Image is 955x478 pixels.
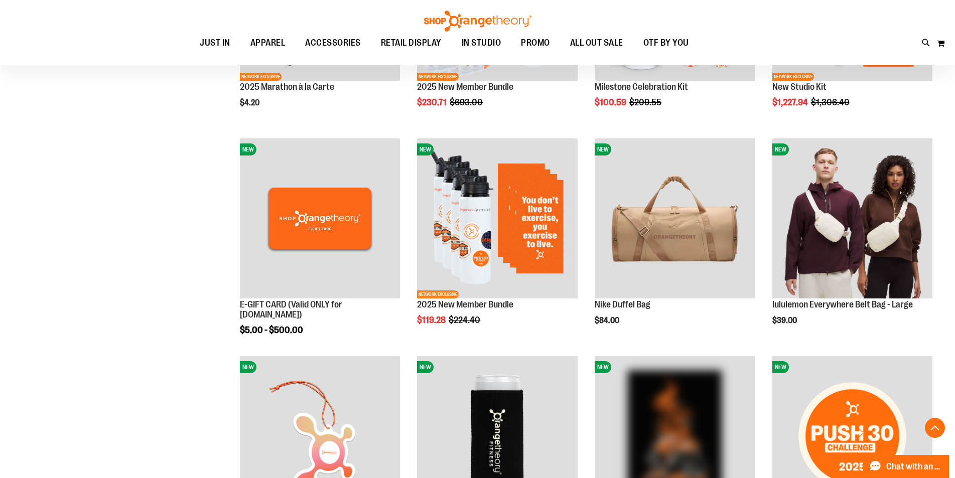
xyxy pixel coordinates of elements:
[417,138,577,298] img: 2025 New Member Bundle
[417,315,447,325] span: $119.28
[629,97,663,107] span: $209.55
[240,143,256,155] span: NEW
[772,361,789,373] span: NEW
[240,82,334,92] a: 2025 Marathon à la Carte
[417,97,448,107] span: $230.71
[772,143,789,155] span: NEW
[240,73,282,81] span: NETWORK EXCLUSIVE
[200,32,230,54] span: JUST IN
[595,143,611,155] span: NEW
[772,97,809,107] span: $1,227.94
[767,133,937,351] div: product
[772,73,814,81] span: NETWORK EXCLUSIVE
[772,316,798,325] span: $39.00
[772,82,827,92] a: New Studio Kit
[305,32,361,54] span: ACCESSORIES
[417,73,459,81] span: NETWORK EXCLUSIVE
[595,97,628,107] span: $100.59
[925,418,945,438] button: Back To Top
[590,133,760,351] div: product
[595,138,755,298] img: Nike Duffel Bag
[240,138,400,300] a: E-GIFT CARD (Valid ONLY for ShopOrangetheory.com)NEW
[449,315,482,325] span: $224.40
[417,82,513,92] a: 2025 New Member Bundle
[412,133,582,351] div: product
[570,32,623,54] span: ALL OUT SALE
[417,143,434,155] span: NEW
[772,299,913,309] a: lululemon Everywhere Belt Bag - Large
[417,138,577,300] a: 2025 New Member BundleNEWNETWORK EXCLUSIVE
[235,133,405,361] div: product
[240,138,400,298] img: E-GIFT CARD (Valid ONLY for ShopOrangetheory.com)
[863,455,949,478] button: Chat with an Expert
[462,32,501,54] span: IN STUDIO
[381,32,442,54] span: RETAIL DISPLAY
[417,290,459,298] span: NETWORK EXCLUSIVE
[450,97,484,107] span: $693.00
[595,82,688,92] a: Milestone Celebration Kit
[595,316,621,325] span: $84.00
[772,138,932,300] a: lululemon Everywhere Belt Bag - LargeNEW
[240,299,342,320] a: E-GIFT CARD (Valid ONLY for [DOMAIN_NAME])
[811,97,851,107] span: $1,306.40
[417,361,434,373] span: NEW
[595,361,611,373] span: NEW
[240,361,256,373] span: NEW
[772,138,932,298] img: lululemon Everywhere Belt Bag - Large
[417,299,513,309] a: 2025 New Member Bundle
[240,98,261,107] span: $4.20
[521,32,550,54] span: PROMO
[643,32,689,54] span: OTF BY YOU
[250,32,286,54] span: APPAREL
[595,299,650,309] a: Nike Duffel Bag
[240,325,303,335] span: $5.00 - $500.00
[886,462,943,471] span: Chat with an Expert
[423,11,533,32] img: Shop Orangetheory
[595,138,755,300] a: Nike Duffel BagNEW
